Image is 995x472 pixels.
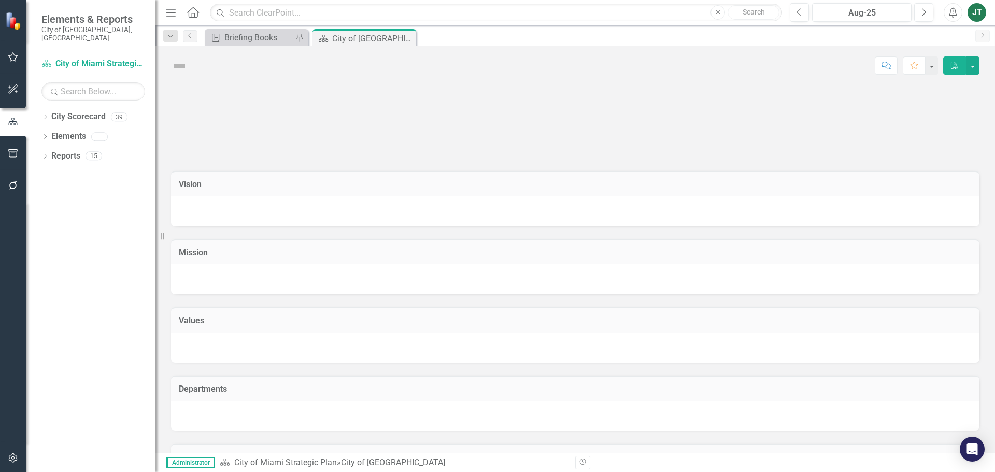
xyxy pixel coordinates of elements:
div: City of [GEOGRAPHIC_DATA] [332,32,414,45]
input: Search ClearPoint... [210,4,782,22]
span: Elements & Reports [41,13,145,25]
img: Not Defined [171,58,188,74]
a: City Scorecard [51,111,106,123]
div: Open Intercom Messenger [960,437,985,462]
span: Administrator [166,457,215,468]
a: City of Miami Strategic Plan [234,457,337,467]
div: Briefing Books [224,31,293,44]
a: Elements [51,131,86,142]
button: JT [968,3,986,22]
button: Aug-25 [812,3,912,22]
h3: Attachments [179,452,972,462]
h3: Departments [179,384,972,394]
a: City of Miami Strategic Plan [41,58,145,70]
div: 39 [111,112,127,121]
img: ClearPoint Strategy [5,11,23,30]
input: Search Below... [41,82,145,101]
h3: Vision [179,180,972,189]
div: 15 [86,152,102,161]
span: Search [743,8,765,16]
div: Aug-25 [816,7,908,19]
a: Reports [51,150,80,162]
div: » [220,457,567,469]
small: City of [GEOGRAPHIC_DATA], [GEOGRAPHIC_DATA] [41,25,145,42]
a: Briefing Books [207,31,293,44]
div: City of [GEOGRAPHIC_DATA] [341,457,445,467]
h3: Values [179,316,972,325]
button: Search [728,5,779,20]
h3: Mission [179,248,972,258]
